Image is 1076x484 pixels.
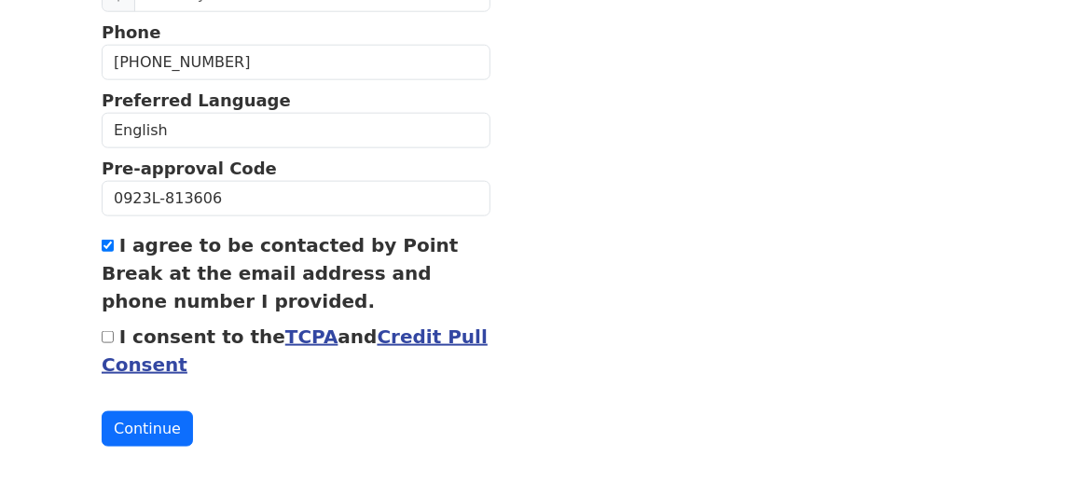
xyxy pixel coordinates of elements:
strong: Preferred Language [102,90,291,110]
input: Phone [102,45,490,80]
label: I consent to the and [102,325,488,376]
strong: Phone [102,22,160,42]
button: Continue [102,411,193,447]
input: Pre-approval Code [102,181,490,216]
a: TCPA [285,325,338,348]
label: I agree to be contacted by Point Break at the email address and phone number I provided. [102,234,459,312]
strong: Pre-approval Code [102,159,277,178]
